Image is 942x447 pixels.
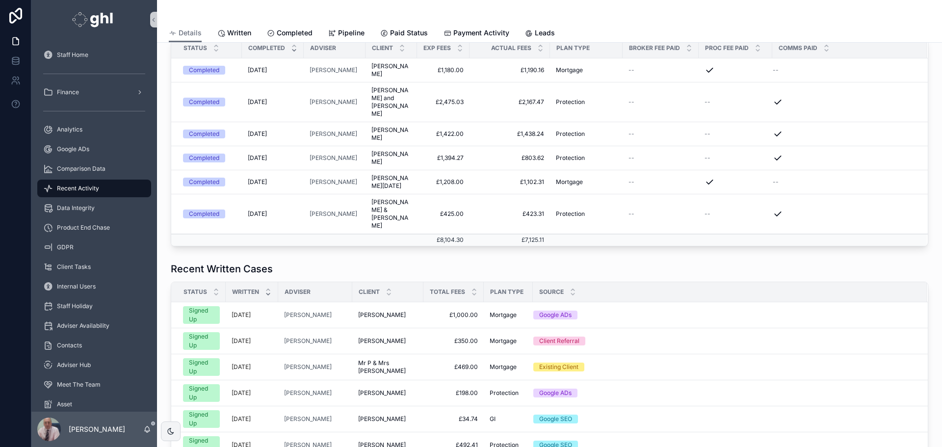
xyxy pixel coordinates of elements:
[189,154,219,162] div: Completed
[539,415,572,423] div: Google SEO
[310,98,357,106] a: [PERSON_NAME]
[358,311,406,319] span: [PERSON_NAME]
[57,342,82,349] span: Contacts
[37,278,151,295] a: Internal Users
[533,415,915,423] a: Google SEO
[705,130,710,138] span: --
[475,210,544,218] a: £423.31
[475,154,544,162] span: £803.62
[248,210,298,218] a: [DATE]
[37,356,151,374] a: Adviser Hub
[310,98,360,106] a: [PERSON_NAME]
[310,66,360,74] a: [PERSON_NAME]
[57,381,101,389] span: Meet The Team
[277,28,313,38] span: Completed
[37,297,151,315] a: Staff Holiday
[490,389,519,397] span: Protection
[248,130,298,138] a: [DATE]
[232,337,272,345] a: [DATE]
[371,198,411,230] span: [PERSON_NAME] & [PERSON_NAME]
[284,415,346,423] a: [PERSON_NAME]
[358,389,418,397] a: [PERSON_NAME]
[429,363,478,371] a: £469.00
[628,66,634,74] span: --
[490,415,496,423] span: GI
[539,337,579,345] div: Client Referral
[371,126,411,142] span: [PERSON_NAME]
[232,389,251,397] p: [DATE]
[423,178,464,186] a: £1,208.00
[371,62,411,78] span: [PERSON_NAME]
[57,88,79,96] span: Finance
[358,337,418,345] a: [PERSON_NAME]
[556,98,585,106] span: Protection
[779,44,817,52] span: Comms Paid
[490,337,527,345] a: Mortgage
[358,359,418,375] a: Mr P & Mrs [PERSON_NAME]
[310,130,357,138] a: [PERSON_NAME]
[628,66,693,74] a: --
[232,288,259,296] span: Written
[248,98,267,106] span: [DATE]
[556,178,583,186] span: Mortgage
[773,178,779,186] span: --
[535,28,555,38] span: Leads
[453,28,509,38] span: Payment Activity
[556,154,585,162] span: Protection
[539,389,572,397] div: Google ADs
[490,288,523,296] span: Plan Type
[57,322,109,330] span: Adviser Availability
[358,415,418,423] a: [PERSON_NAME]
[57,51,88,59] span: Staff Home
[490,389,527,397] a: Protection
[628,210,634,218] span: --
[189,66,219,75] div: Completed
[475,66,544,74] a: £1,190.16
[437,236,464,243] span: £8,104.30
[189,306,214,324] div: Signed Up
[37,337,151,354] a: Contacts
[705,98,710,106] span: --
[705,130,766,138] a: --
[37,219,151,237] a: Product End Chase
[423,98,464,106] a: £2,475.03
[533,363,915,371] a: Existing Client
[57,204,95,212] span: Data Integrity
[284,415,332,423] a: [PERSON_NAME]
[423,154,464,162] a: £1,394.27
[232,389,272,397] a: [DATE]
[183,358,220,376] a: Signed Up
[310,210,360,218] a: [PERSON_NAME]
[310,178,357,186] span: [PERSON_NAME]
[183,288,207,296] span: Status
[183,410,220,428] a: Signed Up
[328,24,365,44] a: Pipeline
[705,210,766,218] a: --
[57,263,91,271] span: Client Tasks
[522,236,544,243] span: £7,125.11
[475,98,544,106] a: £2,167.47
[183,98,236,106] a: Completed
[310,154,360,162] a: [PERSON_NAME]
[284,363,346,371] a: [PERSON_NAME]
[189,358,214,376] div: Signed Up
[358,337,406,345] span: [PERSON_NAME]
[232,363,272,371] a: [DATE]
[475,178,544,186] span: £1,102.31
[525,24,555,44] a: Leads
[37,46,151,64] a: Staff Home
[359,288,380,296] span: Client
[31,39,157,412] div: scrollable content
[556,178,617,186] a: Mortgage
[556,98,617,106] a: Protection
[358,389,406,397] span: [PERSON_NAME]
[338,28,365,38] span: Pipeline
[556,210,585,218] span: Protection
[628,98,693,106] a: --
[248,154,298,162] a: [DATE]
[37,317,151,335] a: Adviser Availability
[284,389,332,397] a: [PERSON_NAME]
